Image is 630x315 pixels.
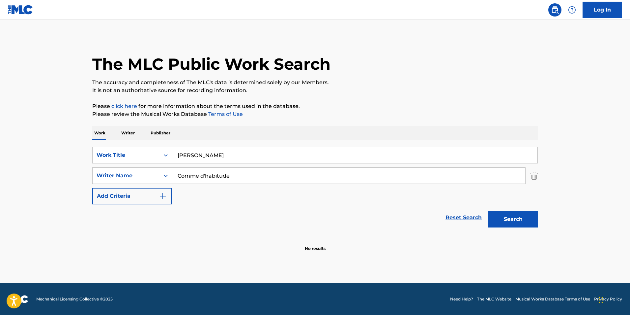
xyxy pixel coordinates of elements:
div: Work Title [97,151,156,159]
p: Work [92,126,107,140]
a: click here [111,103,137,109]
img: search [551,6,559,14]
button: Search [488,211,538,227]
img: help [568,6,576,14]
p: Please review the Musical Works Database [92,110,538,118]
img: MLC Logo [8,5,33,15]
a: Log In [583,2,622,18]
h1: The MLC Public Work Search [92,54,330,74]
p: No results [305,238,326,252]
img: logo [8,295,28,303]
p: Please for more information about the terms used in the database. [92,102,538,110]
p: Publisher [149,126,172,140]
a: Musical Works Database Terms of Use [515,296,590,302]
form: Search Form [92,147,538,231]
a: Reset Search [442,210,485,225]
div: Help [565,3,579,17]
button: Add Criteria [92,188,172,204]
p: Writer [119,126,137,140]
p: The accuracy and completeness of The MLC's data is determined solely by our Members. [92,79,538,87]
a: Terms of Use [207,111,243,117]
img: 9d2ae6d4665cec9f34b9.svg [159,192,167,200]
iframe: Chat Widget [597,283,630,315]
span: Mechanical Licensing Collective © 2025 [36,296,113,302]
a: Need Help? [450,296,473,302]
a: The MLC Website [477,296,511,302]
a: Public Search [548,3,561,17]
div: Drag [599,290,603,310]
img: Delete Criterion [530,167,538,184]
a: Privacy Policy [594,296,622,302]
div: Writer Name [97,172,156,180]
p: It is not an authoritative source for recording information. [92,87,538,94]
